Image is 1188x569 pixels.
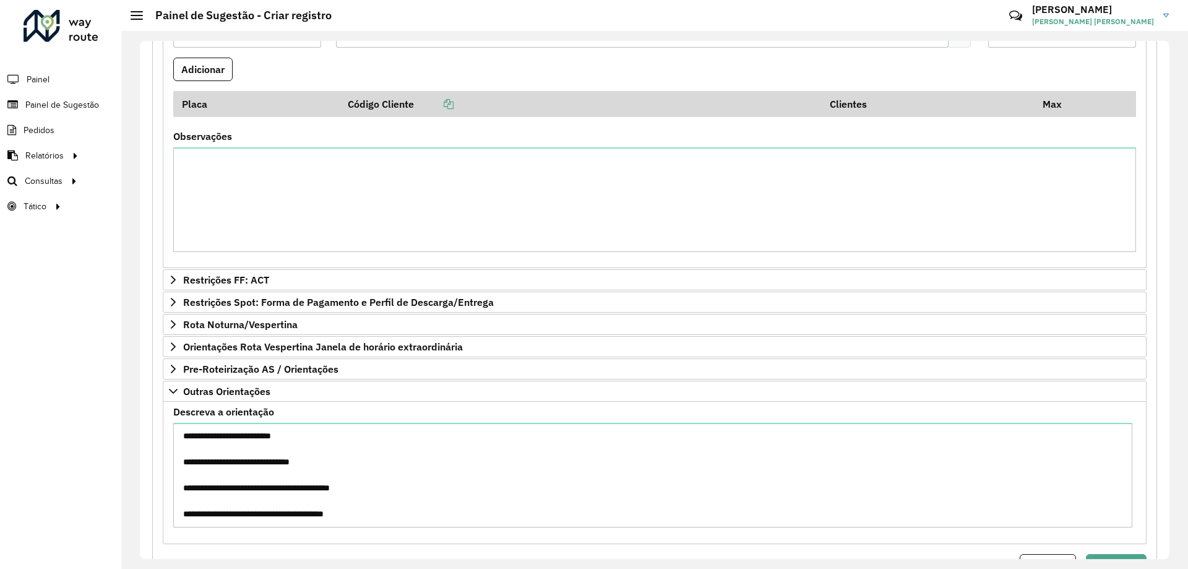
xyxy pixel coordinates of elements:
[183,342,463,352] span: Orientações Rota Vespertina Janela de horário extraordinária
[163,314,1147,335] a: Rota Noturna/Vespertina
[163,336,1147,357] a: Orientações Rota Vespertina Janela de horário extraordinária
[24,200,46,213] span: Tático
[183,364,338,374] span: Pre-Roteirização AS / Orientações
[1032,4,1154,15] h3: [PERSON_NAME]
[183,319,298,329] span: Rota Noturna/Vespertina
[25,175,62,188] span: Consultas
[822,91,1034,117] th: Clientes
[1032,16,1154,27] span: [PERSON_NAME] [PERSON_NAME]
[163,269,1147,290] a: Restrições FF: ACT
[143,9,332,22] h2: Painel de Sugestão - Criar registro
[183,297,494,307] span: Restrições Spot: Forma de Pagamento e Perfil de Descarga/Entrega
[25,149,64,162] span: Relatórios
[183,386,270,396] span: Outras Orientações
[1034,91,1083,117] th: Max
[163,292,1147,313] a: Restrições Spot: Forma de Pagamento e Perfil de Descarga/Entrega
[173,129,232,144] label: Observações
[27,73,49,86] span: Painel
[173,58,233,81] button: Adicionar
[24,124,54,137] span: Pedidos
[173,404,274,419] label: Descreva a orientação
[25,98,99,111] span: Painel de Sugestão
[173,91,340,117] th: Placa
[414,98,454,110] a: Copiar
[163,402,1147,544] div: Outras Orientações
[183,275,269,285] span: Restrições FF: ACT
[340,91,822,117] th: Código Cliente
[163,358,1147,380] a: Pre-Roteirização AS / Orientações
[163,381,1147,402] a: Outras Orientações
[1002,2,1029,29] a: Contato Rápido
